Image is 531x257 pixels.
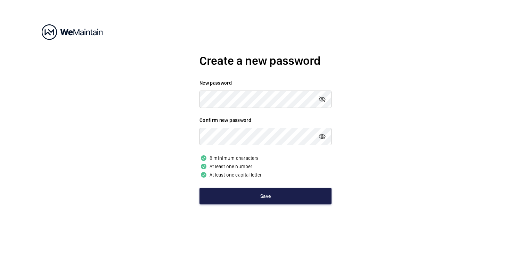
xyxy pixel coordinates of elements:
h2: Create a new password [199,53,332,69]
p: At least one capital letter [199,171,332,179]
label: New password [199,79,332,86]
p: 8 minimum characters [199,154,332,162]
p: At least one number [199,162,332,171]
label: Confirm new password [199,117,332,124]
button: Save [199,188,332,204]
